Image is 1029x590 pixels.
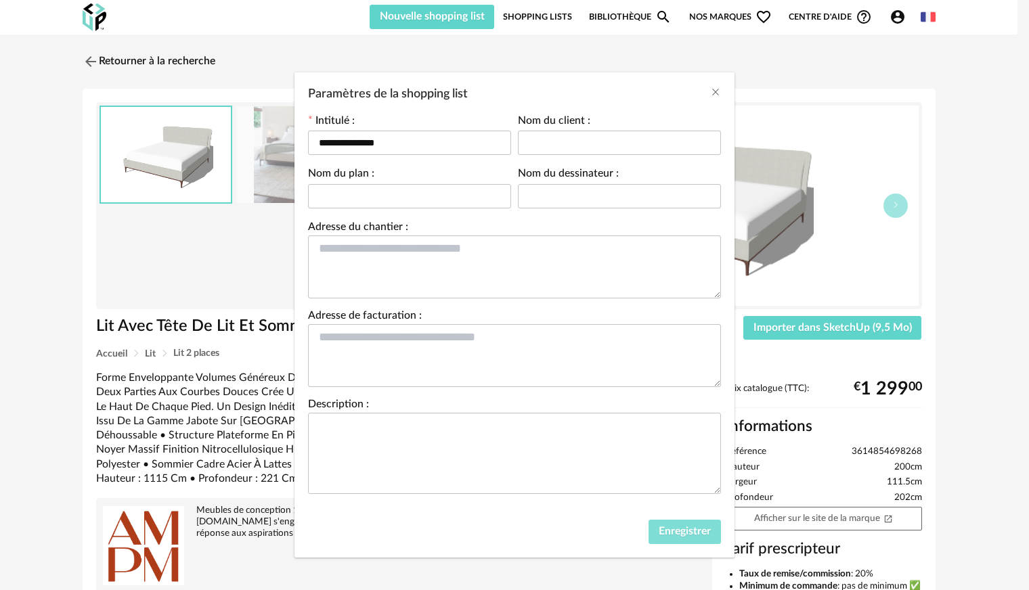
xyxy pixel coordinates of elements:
button: Enregistrer [649,520,721,544]
button: Close [710,86,721,100]
label: Nom du dessinateur : [518,168,619,182]
label: Adresse du chantier : [308,222,408,235]
label: Intitulé : [308,116,355,129]
span: Enregistrer [659,526,711,537]
label: Adresse de facturation : [308,311,422,324]
span: Paramètres de la shopping list [308,88,468,100]
div: Paramètres de la shopping list [294,72,735,558]
label: Nom du plan : [308,168,374,182]
label: Description : [308,399,369,413]
label: Nom du client : [518,116,590,129]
